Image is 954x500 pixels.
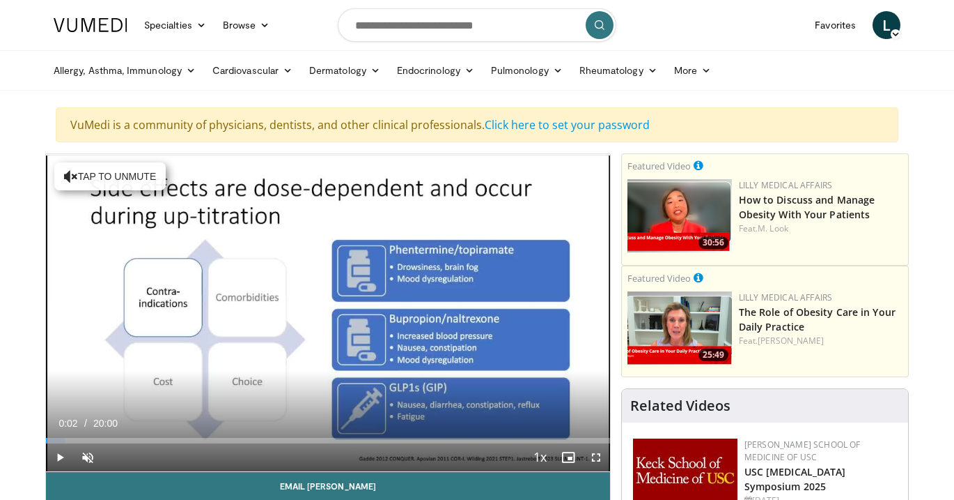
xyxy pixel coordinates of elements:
a: Pulmonology [483,56,571,84]
button: Enable picture-in-picture mode [554,444,582,471]
a: Click here to set your password [485,117,650,132]
img: c98a6a29-1ea0-4bd5-8cf5-4d1e188984a7.png.150x105_q85_crop-smart_upscale.png [627,179,732,252]
div: Progress Bar [46,438,610,444]
button: Unmute [74,444,102,471]
h4: Related Videos [630,397,730,414]
a: More [666,56,719,84]
a: Email [PERSON_NAME] [46,472,610,500]
span: / [84,418,87,429]
a: Favorites [806,11,864,39]
a: 30:56 [627,179,732,252]
a: How to Discuss and Manage Obesity With Your Patients [739,193,875,221]
span: 25:49 [698,349,728,361]
small: Featured Video [627,160,691,172]
img: e1208b6b-349f-4914-9dd7-f97803bdbf1d.png.150x105_q85_crop-smart_upscale.png [627,291,732,365]
a: Lilly Medical Affairs [739,291,833,303]
a: Cardiovascular [204,56,301,84]
button: Playback Rate [526,444,554,471]
small: Featured Video [627,272,691,285]
a: USC [MEDICAL_DATA] Symposium 2025 [744,465,846,493]
button: Play [46,444,74,471]
button: Tap to unmute [54,162,166,190]
a: The Role of Obesity Care in Your Daily Practice [739,305,896,333]
span: 30:56 [698,236,728,249]
a: M. Look [758,222,788,234]
div: VuMedi is a community of physicians, dentists, and other clinical professionals. [56,107,898,142]
input: Search topics, interventions [338,8,616,42]
a: Browse [214,11,279,39]
a: L [873,11,900,39]
a: 25:49 [627,291,732,365]
button: Fullscreen [582,444,610,471]
span: 0:02 [58,418,77,429]
a: Specialties [136,11,214,39]
div: Feat. [739,335,902,347]
div: Feat. [739,222,902,235]
a: Allergy, Asthma, Immunology [45,56,204,84]
a: [PERSON_NAME] School of Medicine of USC [744,439,861,463]
img: VuMedi Logo [54,18,127,32]
a: Lilly Medical Affairs [739,179,833,191]
a: Rheumatology [571,56,666,84]
a: Dermatology [301,56,389,84]
span: 20:00 [93,418,118,429]
a: [PERSON_NAME] [758,335,824,347]
video-js: Video Player [46,154,610,472]
a: Endocrinology [389,56,483,84]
